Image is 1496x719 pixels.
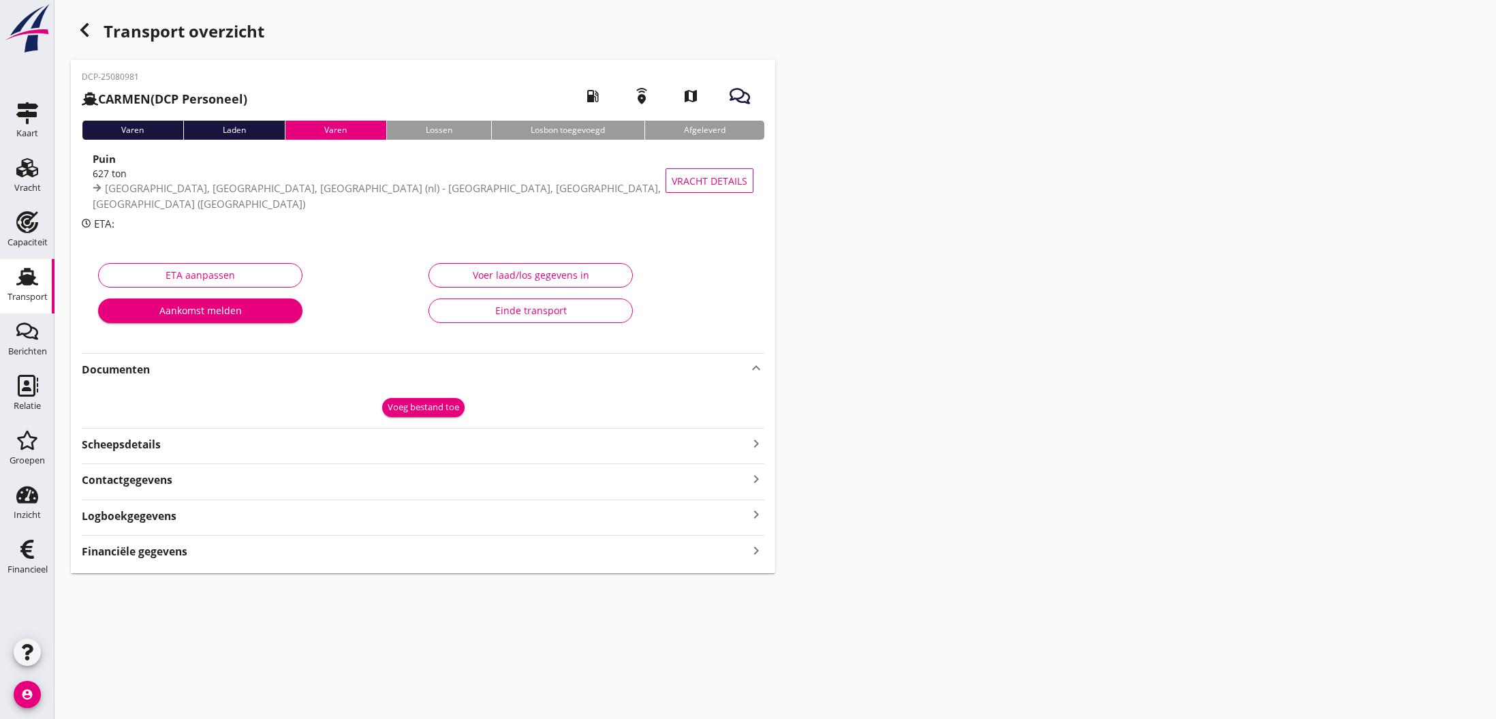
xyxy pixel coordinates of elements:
[285,121,386,140] div: Varen
[672,174,747,188] span: Vracht details
[574,77,612,115] i: local_gas_station
[98,91,151,107] strong: CARMEN
[428,263,633,288] button: Voer laad/los gegevens in
[7,292,48,301] div: Transport
[82,90,247,108] h2: (DCP Personeel)
[98,299,302,323] button: Aankomst melden
[82,437,161,453] strong: Scheepsdetails
[82,472,172,488] strong: Contactgegevens
[748,541,764,560] i: keyboard_arrow_right
[748,360,764,376] i: keyboard_arrow_up
[82,544,187,560] strong: Financiële gegevens
[14,510,41,519] div: Inzicht
[623,77,661,115] i: emergency_share
[82,508,176,524] strong: Logboekgegevens
[183,121,285,140] div: Laden
[491,121,644,140] div: Losbon toegevoegd
[428,299,633,323] button: Einde transport
[82,71,247,83] p: DCP-25080981
[94,217,114,230] span: ETA:
[748,506,764,524] i: keyboard_arrow_right
[7,238,48,247] div: Capaciteit
[14,183,41,192] div: Vracht
[16,129,38,138] div: Kaart
[748,434,764,453] i: keyboard_arrow_right
[98,263,302,288] button: ETA aanpassen
[8,347,47,356] div: Berichten
[440,303,621,318] div: Einde transport
[93,152,116,166] strong: Puin
[382,398,465,417] button: Voeg bestand toe
[14,401,41,410] div: Relatie
[672,77,710,115] i: map
[93,166,687,181] div: 627 ton
[14,681,41,708] i: account_circle
[82,151,764,211] a: Puin627 ton[GEOGRAPHIC_DATA], [GEOGRAPHIC_DATA], [GEOGRAPHIC_DATA] (nl) - [GEOGRAPHIC_DATA], [GEO...
[82,121,183,140] div: Varen
[644,121,765,140] div: Afgeleverd
[440,268,621,282] div: Voer laad/los gegevens in
[110,268,291,282] div: ETA aanpassen
[93,181,661,211] span: [GEOGRAPHIC_DATA], [GEOGRAPHIC_DATA], [GEOGRAPHIC_DATA] (nl) - [GEOGRAPHIC_DATA], [GEOGRAPHIC_DAT...
[666,168,753,193] button: Vracht details
[3,3,52,54] img: logo-small.a267ee39.svg
[82,362,748,378] strong: Documenten
[386,121,492,140] div: Lossen
[388,401,459,414] div: Voeg bestand toe
[71,16,775,49] div: Transport overzicht
[7,565,48,574] div: Financieel
[109,303,292,318] div: Aankomst melden
[10,456,45,465] div: Groepen
[748,470,764,488] i: keyboard_arrow_right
